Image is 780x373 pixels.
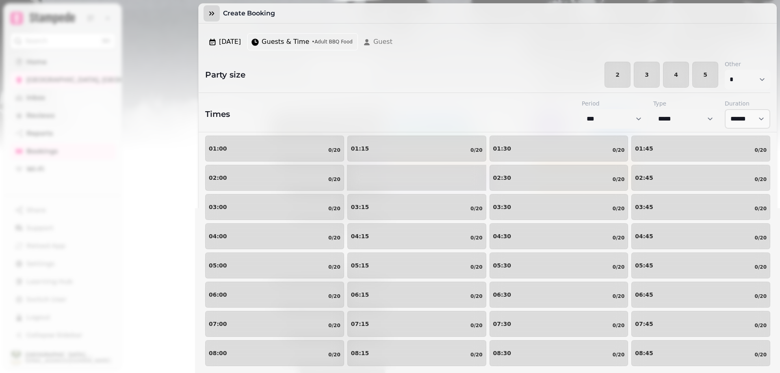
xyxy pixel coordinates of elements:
p: 04:00 [209,233,227,239]
p: 0/20 [328,293,340,300]
p: 0/20 [470,176,482,183]
p: 0/20 [613,205,624,212]
button: 05:150/20 [347,252,486,278]
label: Other [725,60,770,68]
button: 08:150/20 [347,340,486,366]
button: 01:300/20 [490,136,628,162]
p: 07:45 [635,321,653,327]
button: 03:150/20 [347,194,486,220]
button: 03:000/20 [205,194,344,220]
p: 0/20 [470,351,482,358]
p: 0/20 [470,235,482,241]
p: 07:00 [209,321,227,327]
button: 07:300/20 [490,311,628,337]
p: 0/20 [613,293,624,300]
button: 05:300/20 [490,252,628,278]
button: 01:150/20 [347,136,486,162]
p: 0/20 [613,176,624,183]
span: 3 [641,72,653,78]
p: 05:45 [635,263,653,268]
p: 08:00 [209,350,227,356]
p: 02:15 [351,175,369,181]
button: 04:000/20 [205,223,344,249]
p: 02:00 [209,175,227,181]
p: 0/20 [470,322,482,329]
label: Duration [725,99,770,108]
span: [DATE] [219,37,241,47]
p: 01:15 [351,146,369,151]
p: 06:30 [493,292,511,298]
p: 05:15 [351,263,369,268]
p: 02:45 [635,175,653,181]
p: 01:45 [635,146,653,151]
button: 04:300/20 [490,223,628,249]
button: 02:450/20 [631,165,770,191]
p: 02:30 [493,175,511,181]
p: 0/20 [328,264,340,270]
p: 0/20 [328,322,340,329]
button: 01:450/20 [631,136,770,162]
p: 0/20 [755,264,767,270]
button: 3 [634,62,660,88]
button: 04:450/20 [631,223,770,249]
p: 0/20 [613,351,624,358]
h3: Create Booking [223,9,278,18]
h2: Party size [199,69,245,80]
p: 05:00 [209,263,227,268]
button: 07:450/20 [631,311,770,337]
button: 5 [692,62,718,88]
p: 06:00 [209,292,227,298]
p: 05:30 [493,263,511,268]
p: 06:15 [351,292,369,298]
button: 04:150/20 [347,223,486,249]
p: 03:45 [635,204,653,210]
button: 06:450/20 [631,282,770,308]
p: 01:00 [209,146,227,151]
span: • Adult BBQ Food [312,39,353,45]
button: 05:000/20 [205,252,344,278]
button: 01:000/20 [205,136,344,162]
button: 02:150/20 [347,165,486,191]
p: 03:30 [493,204,511,210]
p: 0/20 [328,351,340,358]
span: Guest [373,37,392,47]
p: 04:30 [493,233,511,239]
p: 07:15 [351,321,369,327]
p: 0/20 [470,205,482,212]
p: 0/20 [755,176,767,183]
button: 07:150/20 [347,311,486,337]
p: 0/20 [613,147,624,153]
p: 06:45 [635,292,653,298]
p: 08:45 [635,350,653,356]
button: 03:300/20 [490,194,628,220]
p: 0/20 [613,235,624,241]
button: 08:300/20 [490,340,628,366]
button: 06:150/20 [347,282,486,308]
p: 0/20 [613,322,624,329]
p: 04:45 [635,233,653,239]
p: 03:15 [351,204,369,210]
button: 05:450/20 [631,252,770,278]
span: Guests & Time [262,37,309,47]
p: 08:15 [351,350,369,356]
p: 0/20 [613,264,624,270]
p: 0/20 [755,147,767,153]
p: 0/20 [470,264,482,270]
label: Type [653,99,718,108]
p: 01:30 [493,146,511,151]
button: 03:450/20 [631,194,770,220]
button: 08:000/20 [205,340,344,366]
label: Period [582,99,647,108]
p: 0/20 [470,147,482,153]
p: 07:30 [493,321,511,327]
p: 04:15 [351,233,369,239]
p: 0/20 [328,176,340,183]
p: 0/20 [470,293,482,300]
button: 02:300/20 [490,165,628,191]
button: 08:450/20 [631,340,770,366]
button: 06:000/20 [205,282,344,308]
p: 0/20 [755,293,767,300]
span: 5 [699,72,711,78]
button: 07:000/20 [205,311,344,337]
p: 08:30 [493,350,511,356]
